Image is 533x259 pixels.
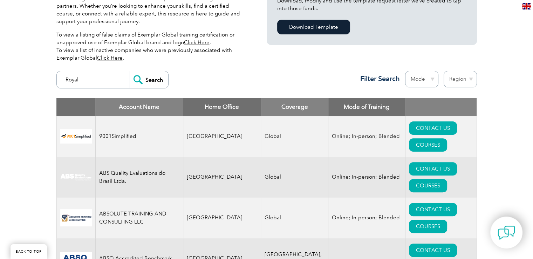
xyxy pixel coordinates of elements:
[328,98,405,116] th: Mode of Training: activate to sort column ascending
[97,55,123,61] a: Click Here
[56,31,246,62] p: To view a listing of false claims of Exemplar Global training certification or unapproved use of ...
[409,244,457,257] a: CONTACT US
[184,39,210,46] a: Click Here
[261,157,328,198] td: Global
[95,198,183,238] td: ABSOLUTE TRAINING AND CONSULTING LLC
[261,198,328,238] td: Global
[328,116,405,157] td: Online; In-person; Blended
[328,157,405,198] td: Online; In-person; Blended
[60,129,92,144] img: 37c9c059-616f-eb11-a812-002248153038-logo.png
[277,20,350,34] a: Download Template
[11,244,47,259] a: BACK TO TOP
[183,116,261,157] td: [GEOGRAPHIC_DATA]
[183,98,261,116] th: Home Office: activate to sort column ascending
[409,121,457,135] a: CONTACT US
[405,98,477,116] th: : activate to sort column ascending
[522,3,531,9] img: en
[95,98,183,116] th: Account Name: activate to sort column descending
[409,138,447,152] a: COURSES
[328,198,405,238] td: Online; In-person; Blended
[409,203,457,216] a: CONTACT US
[409,162,457,175] a: CONTACT US
[95,157,183,198] td: ABS Quality Evaluations do Brasil Ltda.
[409,220,447,233] a: COURSES
[60,173,92,181] img: c92924ac-d9bc-ea11-a814-000d3a79823d-logo.jpg
[261,98,328,116] th: Coverage: activate to sort column ascending
[409,179,447,192] a: COURSES
[498,224,515,241] img: contact-chat.png
[356,74,400,83] h3: Filter Search
[95,116,183,157] td: 9001Simplified
[130,71,168,88] input: Search
[261,116,328,157] td: Global
[60,209,92,226] img: 16e092f6-eadd-ed11-a7c6-00224814fd52-logo.png
[183,157,261,198] td: [GEOGRAPHIC_DATA]
[183,198,261,238] td: [GEOGRAPHIC_DATA]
